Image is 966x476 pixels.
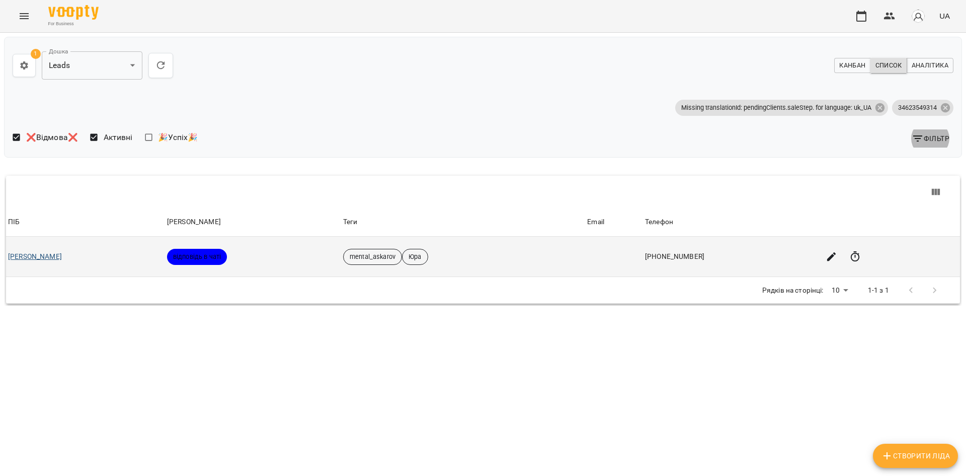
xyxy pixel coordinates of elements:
[6,176,960,208] div: Table Toolbar
[828,283,852,298] div: 10
[935,7,954,25] button: UA
[907,58,953,73] button: Аналітика
[8,252,62,260] a: [PERSON_NAME]
[8,216,163,228] div: ПІБ
[48,5,99,20] img: Voopty Logo
[587,216,641,228] div: Email
[762,286,824,296] p: Рядків на сторінці:
[908,129,953,148] button: Фільтр
[892,103,943,112] span: 34623549314
[870,58,907,73] button: Список
[939,11,950,21] span: UA
[912,132,949,145] span: Фільтр
[158,131,198,144] span: 🎉Успіх🎉
[675,100,888,116] div: Missing translationId: pendingClients.saleStep. for language: uk_UA
[892,100,953,116] div: 34623549314
[912,60,948,71] span: Аналітика
[167,252,227,261] span: відповідь в чаті
[344,252,401,261] span: mental_askarov
[403,252,427,261] span: Юра
[31,49,41,59] span: 1
[48,21,99,27] span: For Business
[167,216,339,228] div: [PERSON_NAME]
[42,51,142,80] div: Leads
[675,103,877,112] span: Missing translationId: pendingClients.saleStep. for language: uk_UA
[343,216,583,228] div: Теги
[868,286,889,296] p: 1-1 з 1
[834,58,870,73] button: Канбан
[924,180,948,205] button: View Columns
[167,249,227,265] div: відповідь в чаті
[839,60,865,71] span: Канбан
[104,131,133,144] span: Активні
[875,60,902,71] span: Список
[12,4,36,28] button: Menu
[645,216,816,228] div: Телефон
[911,9,925,23] img: avatar_s.png
[643,237,818,277] td: [PHONE_NUMBER]
[26,131,78,144] span: ❌Відмова❌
